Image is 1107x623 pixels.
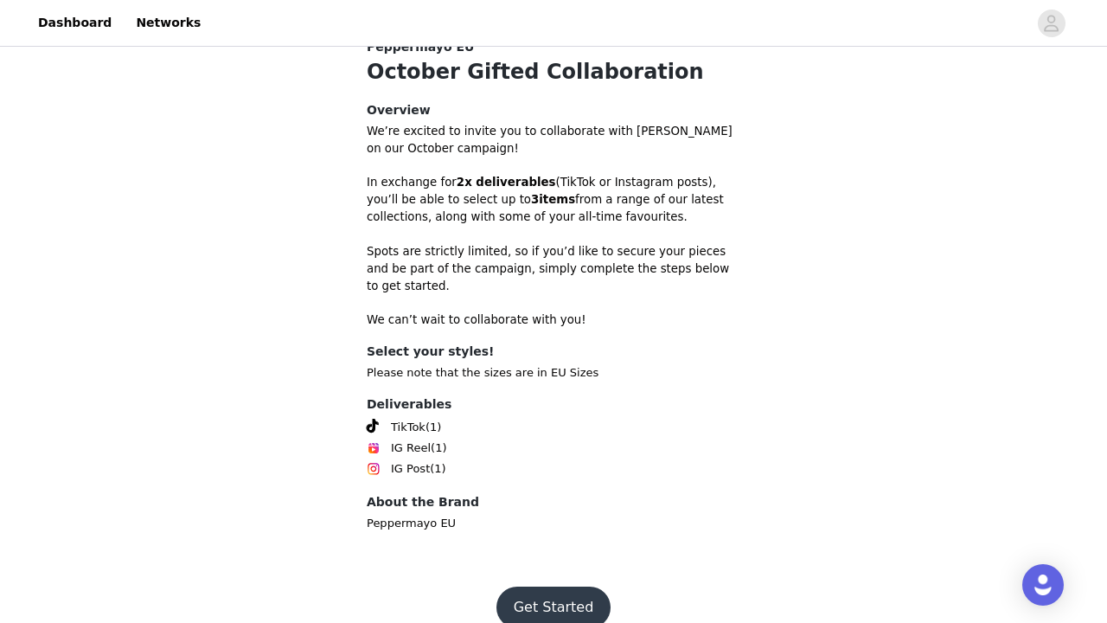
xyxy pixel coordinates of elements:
a: Dashboard [28,3,122,42]
p: Peppermayo EU [367,515,740,532]
span: We can’t wait to collaborate with you! [367,313,586,326]
span: In exchange for (TikTok or Instagram posts), you’ll be able to select up to from a range of our l... [367,176,724,223]
h4: Deliverables [367,395,740,414]
h4: Overview [367,101,740,119]
span: (1) [431,440,446,457]
strong: items [539,193,575,206]
span: (1) [426,419,441,436]
h1: October Gifted Collaboration [367,56,740,87]
div: avatar [1043,10,1059,37]
p: Please note that the sizes are in EU Sizes [367,364,740,382]
img: Instagram Reels Icon [367,441,381,455]
h4: About the Brand [367,493,740,511]
span: IG Post [391,460,430,478]
strong: 2x deliverables [457,176,556,189]
span: IG Reel [391,440,431,457]
span: We’re excited to invite you to collaborate with [PERSON_NAME] on our October campaign! [367,125,733,155]
a: Networks [125,3,211,42]
img: Instagram Icon [367,462,381,476]
div: Open Intercom Messenger [1022,564,1064,606]
span: TikTok [391,419,426,436]
span: (1) [430,460,445,478]
span: Peppermayo EU [367,38,474,56]
h4: Select your styles! [367,343,740,361]
strong: 3 [531,193,539,206]
span: Spots are strictly limited, so if you’d like to secure your pieces and be part of the campaign, s... [367,245,729,292]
